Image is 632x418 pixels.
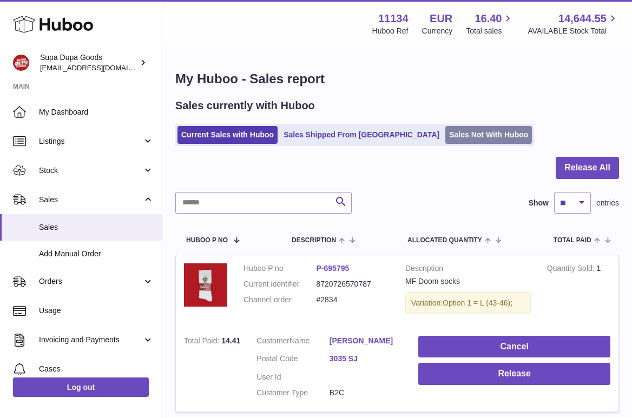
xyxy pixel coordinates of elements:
a: Sales Not With Huboo [445,126,532,144]
img: SAD-MF-Doom-Sock-Product-Red-BG-800x800.png [184,263,227,307]
strong: Quantity Sold [547,264,597,275]
span: entries [596,198,619,208]
dd: B2C [330,388,403,398]
dt: Channel order [243,295,317,305]
span: 14,644.55 [558,11,607,26]
span: Sales [39,195,142,205]
span: AVAILABLE Stock Total [528,26,619,36]
div: Supa Dupa Goods [40,52,137,73]
span: 16.40 [475,11,502,26]
span: Option 1 = L (43-46); [443,298,512,307]
strong: 11134 [378,11,409,26]
div: Huboo Ref [372,26,409,36]
a: [PERSON_NAME] [330,336,403,346]
span: ALLOCATED Quantity [407,237,482,244]
span: Add Manual Order [39,249,154,259]
td: 1 [539,255,618,328]
strong: Description [405,263,531,276]
button: Release [418,363,610,385]
span: Sales [39,222,154,233]
span: My Dashboard [39,107,154,117]
dt: Customer Type [256,388,330,398]
button: Release All [556,157,619,179]
a: 14,644.55 AVAILABLE Stock Total [528,11,619,36]
strong: EUR [430,11,452,26]
a: Sales Shipped From [GEOGRAPHIC_DATA] [280,126,443,144]
span: Orders [39,276,142,287]
h2: Sales currently with Huboo [175,98,315,113]
button: Cancel [418,336,610,358]
a: 3035 SJ [330,354,403,364]
span: 14.41 [221,336,240,345]
span: Huboo P no [186,237,228,244]
span: Total sales [466,26,514,36]
div: Variation: [405,292,531,314]
span: Listings [39,136,142,147]
div: Currency [422,26,453,36]
span: [EMAIL_ADDRESS][DOMAIN_NAME] [40,63,159,72]
dt: Current identifier [243,279,317,289]
strong: Total Paid [184,336,221,348]
h1: My Huboo - Sales report [175,70,619,88]
span: Total paid [554,237,591,244]
dt: User Id [256,372,330,382]
label: Show [529,198,549,208]
a: Current Sales with Huboo [177,126,278,144]
span: Usage [39,306,154,316]
dt: Name [256,336,330,349]
dd: #2834 [317,295,390,305]
a: P-695795 [317,264,350,273]
a: Log out [13,377,149,397]
span: Description [292,237,336,244]
a: 16.40 Total sales [466,11,514,36]
dt: Huboo P no [243,263,317,274]
img: hello@slayalldayofficial.com [13,55,29,71]
dd: 8720726570787 [317,279,390,289]
div: MF Doom socks [405,276,531,287]
span: Invoicing and Payments [39,335,142,345]
span: Customer [256,336,289,345]
span: Stock [39,165,142,176]
dt: Postal Code [256,354,330,367]
span: Cases [39,364,154,374]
